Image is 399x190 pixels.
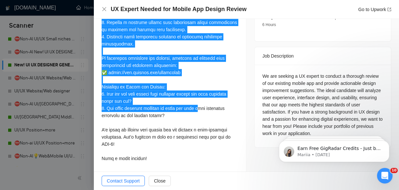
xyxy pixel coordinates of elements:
iframe: Intercom live chat [377,168,393,183]
span: Close [154,177,166,184]
button: Contact Support [102,176,145,186]
div: Job Description [262,47,383,65]
a: Go to Upworkexport [358,7,391,12]
span: 6 Hours [262,22,276,27]
span: 10 [390,168,398,173]
span: Contact Support [107,177,140,184]
button: Close [102,7,107,12]
button: Close [149,176,171,186]
h4: UX Expert Needed for Mobile App Design Review [111,5,246,13]
iframe: Intercom notifications message [269,127,399,172]
span: export [387,7,391,11]
div: We are seeking a UX expert to conduct a thorough review of our existing mobile app and provide ac... [262,73,383,137]
span: close [102,7,107,12]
